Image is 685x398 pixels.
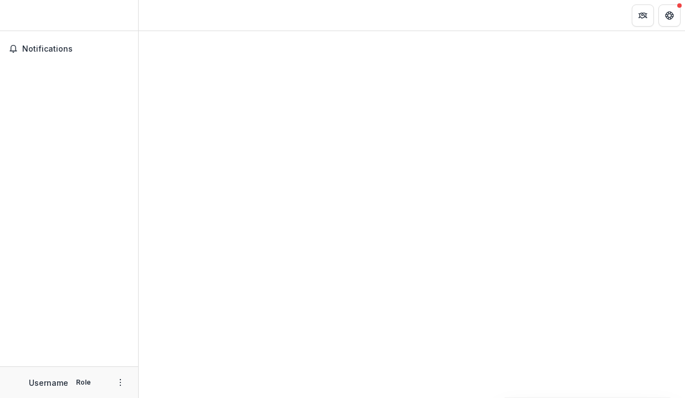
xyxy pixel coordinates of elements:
[22,44,129,54] span: Notifications
[114,376,127,389] button: More
[73,377,94,387] p: Role
[29,377,68,389] p: Username
[658,4,681,27] button: Get Help
[632,4,654,27] button: Partners
[4,40,134,58] button: Notifications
